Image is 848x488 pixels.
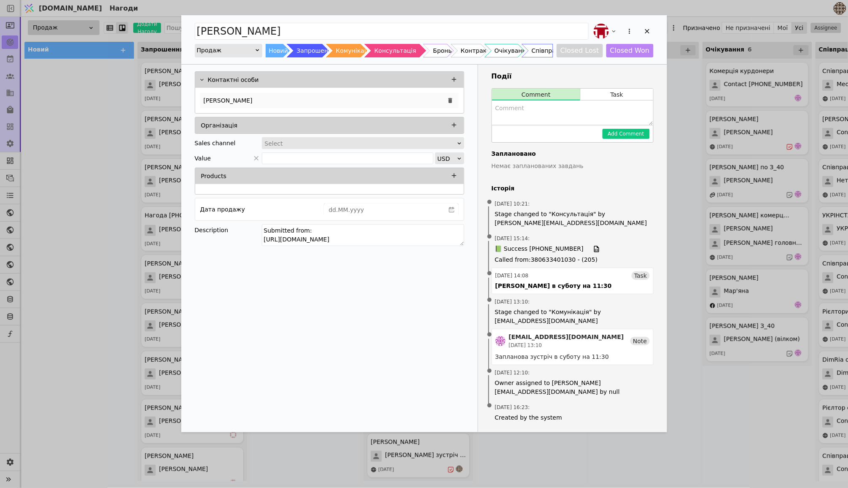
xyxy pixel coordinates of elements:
[492,162,654,171] p: Немає запланованих завдань
[509,342,624,349] div: [DATE] 13:10
[492,184,654,193] h4: Історія
[495,379,650,396] span: Owner assigned to [PERSON_NAME][EMAIL_ADDRESS][DOMAIN_NAME] by null
[269,44,288,57] div: Новий
[495,200,530,208] span: [DATE] 10:21 :
[201,172,226,181] p: Products
[495,244,584,254] span: 📗 Success [PHONE_NUMBER]
[262,224,464,246] textarea: Submitted from: [URL][DOMAIN_NAME]
[492,89,581,100] button: Comment
[495,298,530,306] span: [DATE] 13:10 :
[204,96,253,105] p: [PERSON_NAME]
[495,413,650,422] span: Created by the system
[485,290,494,311] span: •
[449,207,455,213] svg: calender simple
[630,337,649,345] div: Note
[495,404,530,411] span: [DATE] 16:23 :
[208,76,259,84] p: Контактні особи
[495,352,650,361] div: Запланова зустріч в суботу на 11:30
[200,203,245,215] div: Дата продажу
[374,44,416,57] div: Консультація
[485,361,494,382] span: •
[336,44,374,57] div: Комунікація
[297,44,336,57] div: Запрошення
[557,44,603,57] button: Closed Lost
[492,149,654,158] h4: Заплановано
[495,255,650,264] span: Called from : 380633401030 - (205)
[201,121,238,130] p: Організація
[485,324,494,346] span: •
[603,129,650,139] button: Add Comment
[495,336,506,346] img: de
[197,44,255,56] div: Продаж
[495,235,530,242] span: [DATE] 15:14 :
[485,395,494,417] span: •
[495,272,529,279] div: [DATE] 14:08
[324,204,445,216] input: dd.MM.yyyy
[581,89,653,100] button: Task
[195,137,236,149] div: Sales channel
[195,152,211,164] span: Value
[181,15,667,432] div: Add Opportunity
[461,44,490,57] div: Контракт
[485,263,494,285] span: •
[532,44,564,57] div: Співпраця
[433,44,452,57] div: Бронь
[485,192,494,213] span: •
[495,282,612,290] div: [PERSON_NAME] в суботу на 11:30
[495,369,530,377] span: [DATE] 12:10 :
[265,138,456,149] div: Select
[594,24,609,39] img: bo
[492,71,654,81] h3: Події
[485,226,494,248] span: •
[495,308,650,325] span: Stage changed to "Комунікація" by [EMAIL_ADDRESS][DOMAIN_NAME]
[495,210,650,228] span: Stage changed to "Консультація" by [PERSON_NAME][EMAIL_ADDRESS][DOMAIN_NAME]
[195,224,262,236] div: Description
[437,153,456,165] div: USD
[495,44,530,57] div: Очікування
[632,271,649,280] div: Task
[509,333,624,342] div: [EMAIL_ADDRESS][DOMAIN_NAME]
[606,44,654,57] button: Closed Won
